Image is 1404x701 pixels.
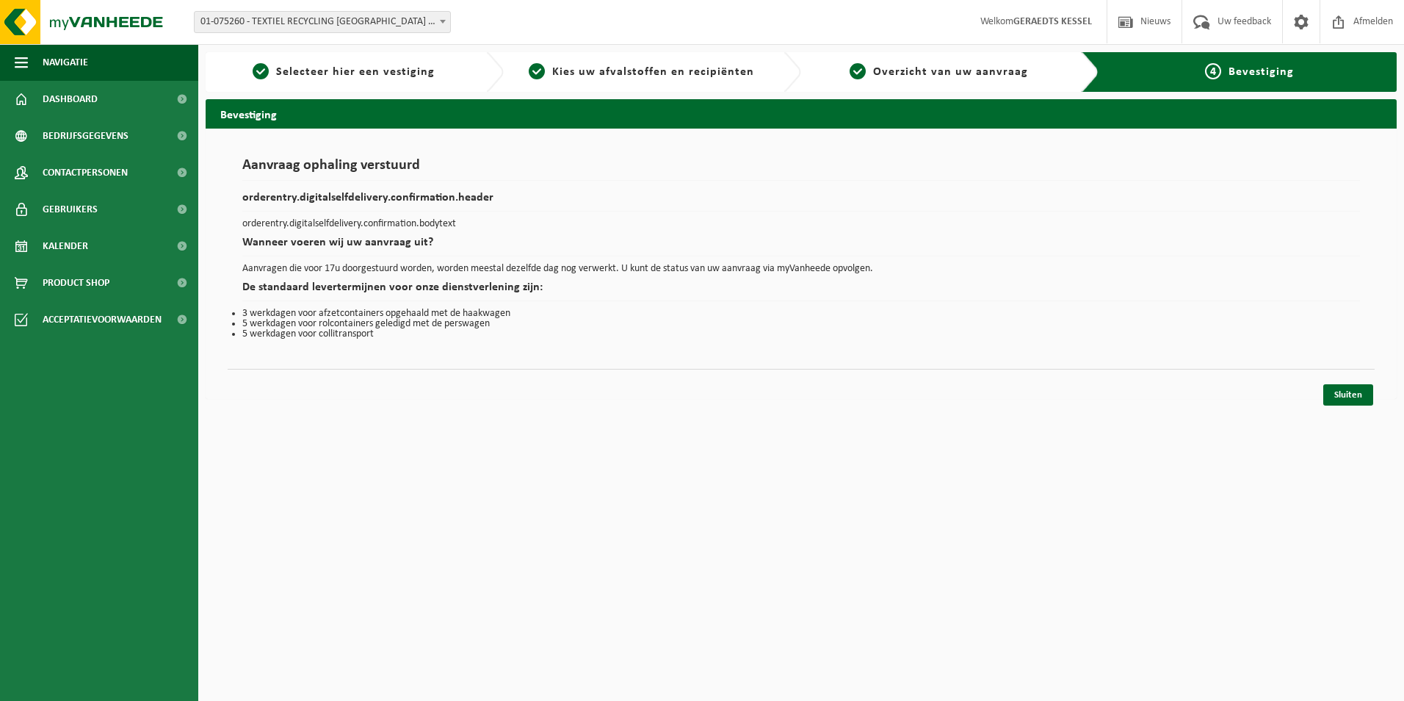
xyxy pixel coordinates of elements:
[242,329,1360,339] li: 5 werkdagen voor collitransport
[808,63,1070,81] a: 3Overzicht van uw aanvraag
[873,66,1028,78] span: Overzicht van uw aanvraag
[1228,66,1294,78] span: Bevestiging
[242,309,1360,319] li: 3 werkdagen voor afzetcontainers opgehaald met de haakwagen
[43,154,128,191] span: Contactpersonen
[43,118,129,154] span: Bedrijfsgegevens
[242,264,1360,274] p: Aanvragen die voor 17u doorgestuurd worden, worden meestal dezelfde dag nog verwerkt. U kunt de s...
[242,219,1360,229] p: orderentry.digitalselfdelivery.confirmation.bodytext
[242,192,1360,212] h2: orderentry.digitalselfdelivery.confirmation.header
[242,158,1360,181] h1: Aanvraag ophaling verstuurd
[253,63,269,79] span: 1
[1323,384,1373,406] a: Sluiten
[43,191,98,228] span: Gebruikers
[850,63,866,79] span: 3
[213,63,474,81] a: 1Selecteer hier een vestiging
[1013,16,1092,27] strong: GERAEDTS KESSEL
[43,44,88,81] span: Navigatie
[195,12,450,32] span: 01-075260 - TEXTIEL RECYCLING DORDRECHT - DORDRECHT
[43,81,98,118] span: Dashboard
[552,66,754,78] span: Kies uw afvalstoffen en recipiënten
[242,237,1360,256] h2: Wanneer voeren wij uw aanvraag uit?
[43,265,109,301] span: Product Shop
[43,228,88,265] span: Kalender
[529,63,545,79] span: 2
[242,281,1360,301] h2: De standaard levertermijnen voor onze dienstverlening zijn:
[1205,63,1221,79] span: 4
[276,66,435,78] span: Selecteer hier een vestiging
[194,11,451,33] span: 01-075260 - TEXTIEL RECYCLING DORDRECHT - DORDRECHT
[43,301,162,338] span: Acceptatievoorwaarden
[242,319,1360,329] li: 5 werkdagen voor rolcontainers geledigd met de perswagen
[206,99,1397,128] h2: Bevestiging
[511,63,772,81] a: 2Kies uw afvalstoffen en recipiënten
